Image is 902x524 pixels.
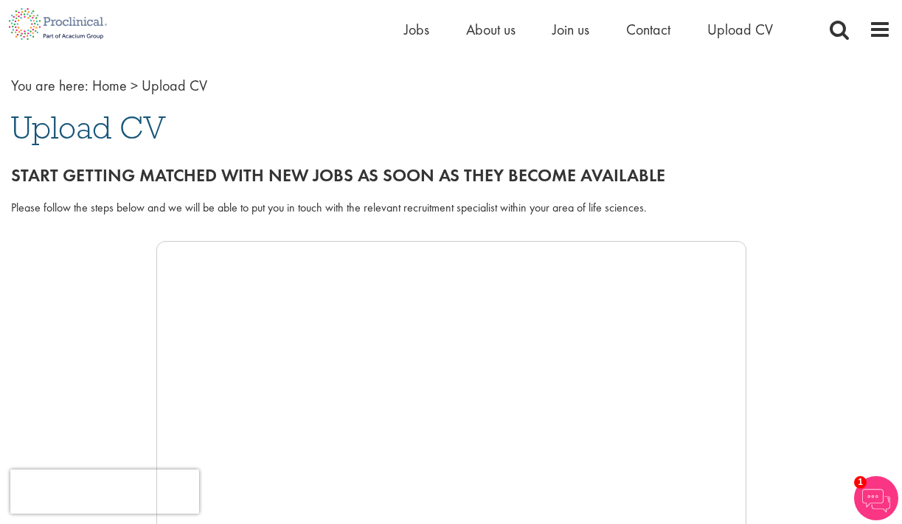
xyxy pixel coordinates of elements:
span: 1 [854,476,867,489]
a: About us [466,20,516,39]
h2: Start getting matched with new jobs as soon as they become available [11,166,891,185]
div: Please follow the steps below and we will be able to put you in touch with the relevant recruitme... [11,200,891,217]
a: Join us [552,20,589,39]
a: Upload CV [707,20,773,39]
a: Contact [626,20,670,39]
span: > [131,76,138,95]
span: Upload CV [11,108,166,147]
img: Chatbot [854,476,898,520]
a: Jobs [404,20,429,39]
iframe: reCAPTCHA [10,469,199,514]
span: Upload CV [142,76,207,95]
a: breadcrumb link [92,76,127,95]
span: You are here: [11,76,89,95]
